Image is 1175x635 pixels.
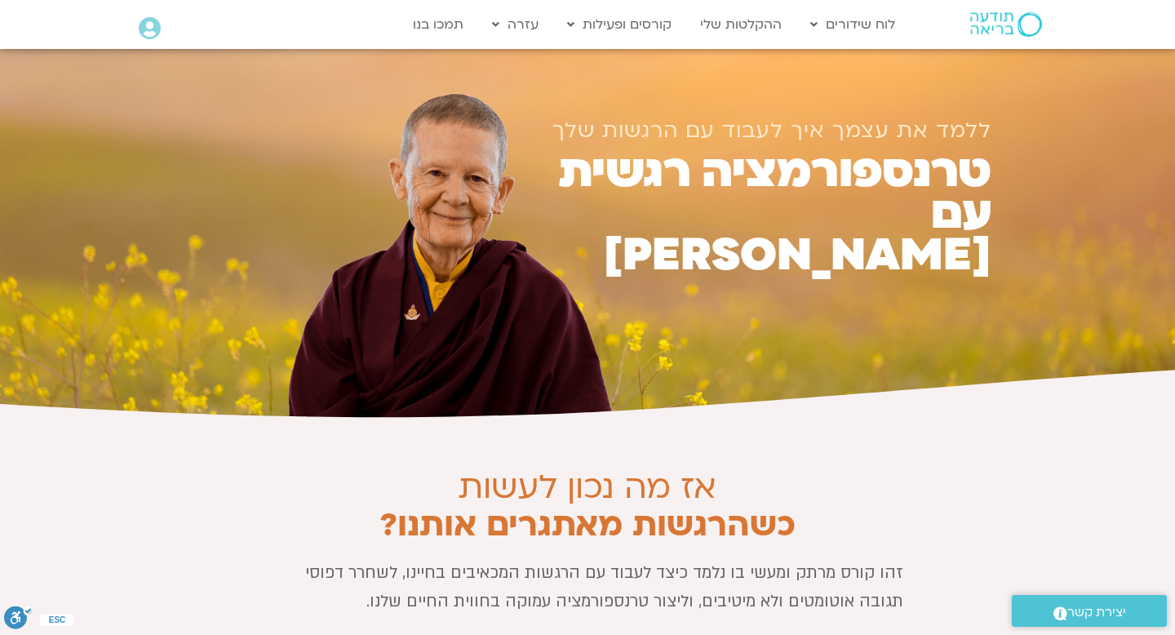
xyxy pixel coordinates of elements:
a: ההקלטות שלי [692,9,790,40]
a: עזרה [484,9,547,40]
img: תודעה בריאה [970,12,1042,37]
b: כשהרגשות מאתגרים אותנו? [379,503,796,548]
a: קורסים ופעילות [559,9,680,40]
h1: טרנספורמציה רגשית עם [PERSON_NAME] [535,151,991,277]
h2: אז מה נכון לעשות [272,469,903,544]
a: לוח שידורים [802,9,903,40]
span: יצירת קשר [1067,602,1126,624]
span: זהו קורס מרתק ומעשי בו נלמד כיצד לעבוד עם הרגשות המכאיבים בחיינו, לשחרר דפוסי תגובה אוטומטים ולא ... [305,562,903,612]
a: תמכו בנו [405,9,472,40]
a: יצירת קשר [1012,595,1167,627]
h1: ללמד את עצמך איך לעבוד עם הרגשות שלך [552,120,991,141]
